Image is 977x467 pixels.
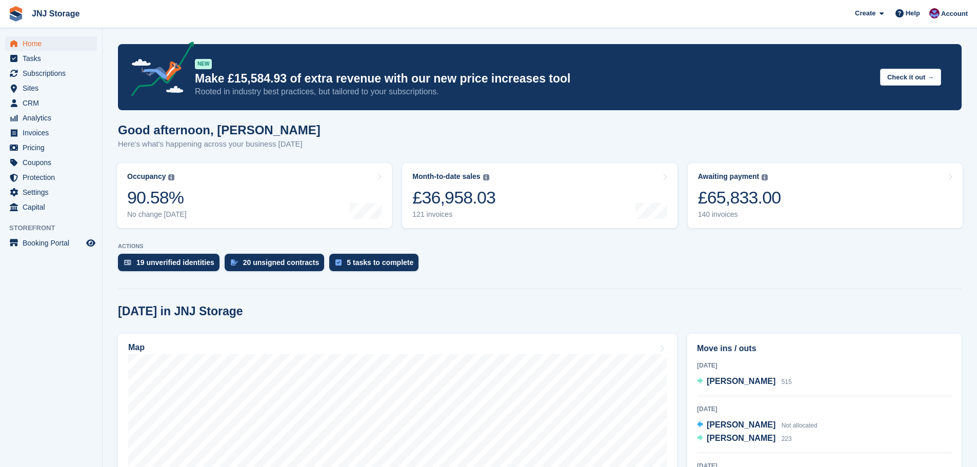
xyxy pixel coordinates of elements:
img: Jonathan Scrase [929,8,940,18]
span: Help [906,8,920,18]
span: Settings [23,185,84,199]
div: 5 tasks to complete [347,258,413,267]
a: menu [5,51,97,66]
div: 19 unverified identities [136,258,214,267]
span: Coupons [23,155,84,170]
span: [PERSON_NAME] [707,377,775,385]
span: Protection [23,170,84,185]
a: menu [5,236,97,250]
h2: Map [128,343,145,352]
div: £65,833.00 [698,187,781,208]
a: 5 tasks to complete [329,254,424,276]
div: 90.58% [127,187,187,208]
img: icon-info-grey-7440780725fd019a000dd9b08b2336e03edf1995a4989e88bcd33f0948082b44.svg [483,174,489,180]
span: Subscriptions [23,66,84,80]
img: verify_identity-adf6edd0f0f0b5bbfe63781bf79b02c33cf7c696d77639b501bdc392416b5a36.svg [124,259,131,266]
a: [PERSON_NAME] 515 [697,375,792,389]
span: Invoices [23,126,84,140]
button: Check it out → [880,69,941,86]
a: Occupancy 90.58% No change [DATE] [117,163,392,228]
span: Home [23,36,84,51]
span: Analytics [23,111,84,125]
p: Make £15,584.93 of extra revenue with our new price increases tool [195,71,872,86]
a: [PERSON_NAME] Not allocated [697,419,818,432]
span: Account [941,9,968,19]
img: icon-info-grey-7440780725fd019a000dd9b08b2336e03edf1995a4989e88bcd33f0948082b44.svg [762,174,768,180]
div: Awaiting payment [698,172,760,181]
span: Not allocated [782,422,818,429]
div: Month-to-date sales [412,172,480,181]
span: Sites [23,81,84,95]
a: JNJ Storage [28,5,84,22]
p: ACTIONS [118,243,962,250]
a: Awaiting payment £65,833.00 140 invoices [688,163,963,228]
img: icon-info-grey-7440780725fd019a000dd9b08b2336e03edf1995a4989e88bcd33f0948082b44.svg [168,174,174,180]
a: menu [5,185,97,199]
a: 20 unsigned contracts [225,254,330,276]
span: CRM [23,96,84,110]
a: menu [5,66,97,80]
img: task-75834270c22a3079a89374b754ae025e5fb1db73e45f91037f5363f120a921f8.svg [335,259,342,266]
span: [PERSON_NAME] [707,420,775,429]
h2: Move ins / outs [697,342,952,355]
a: menu [5,36,97,51]
span: Booking Portal [23,236,84,250]
a: Month-to-date sales £36,958.03 121 invoices [402,163,677,228]
a: menu [5,155,97,170]
a: menu [5,200,97,214]
span: [PERSON_NAME] [707,434,775,442]
span: Tasks [23,51,84,66]
span: 515 [782,378,792,385]
p: Here's what's happening across your business [DATE] [118,138,321,150]
div: 20 unsigned contracts [243,258,320,267]
a: Preview store [85,237,97,249]
img: contract_signature_icon-13c848040528278c33f63329250d36e43548de30e8caae1d1a13099fd9432cc5.svg [231,259,238,266]
div: [DATE] [697,361,952,370]
div: 121 invoices [412,210,495,219]
img: stora-icon-8386f47178a22dfd0bd8f6a31ec36ba5ce8667c1dd55bd0f319d3a0aa187defe.svg [8,6,24,22]
span: Storefront [9,223,102,233]
a: menu [5,170,97,185]
a: 19 unverified identities [118,254,225,276]
p: Rooted in industry best practices, but tailored to your subscriptions. [195,86,872,97]
img: price-adjustments-announcement-icon-8257ccfd72463d97f412b2fc003d46551f7dbcb40ab6d574587a9cd5c0d94... [123,42,194,100]
div: 140 invoices [698,210,781,219]
div: NEW [195,59,212,69]
a: menu [5,140,97,155]
div: [DATE] [697,404,952,414]
span: Create [855,8,875,18]
div: No change [DATE] [127,210,187,219]
a: menu [5,96,97,110]
a: menu [5,81,97,95]
div: Occupancy [127,172,166,181]
a: menu [5,126,97,140]
div: £36,958.03 [412,187,495,208]
span: Capital [23,200,84,214]
h1: Good afternoon, [PERSON_NAME] [118,123,321,137]
h2: [DATE] in JNJ Storage [118,304,243,318]
span: Pricing [23,140,84,155]
a: menu [5,111,97,125]
span: 223 [782,435,792,442]
a: [PERSON_NAME] 223 [697,432,792,445]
